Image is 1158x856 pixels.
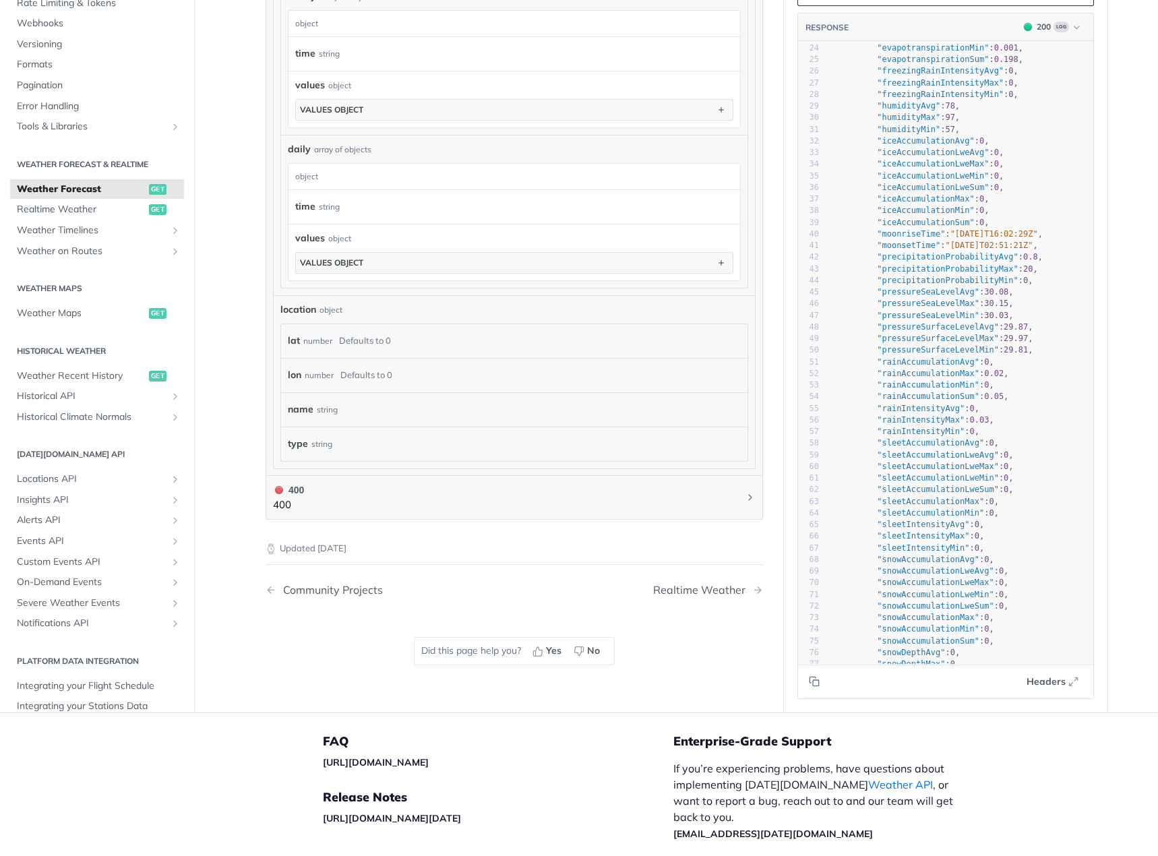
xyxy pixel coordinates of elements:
[170,121,181,132] button: Show subpages for Tools & Libraries
[170,618,181,629] button: Show subpages for Notifications API
[828,241,1038,250] span: : ,
[877,229,945,239] span: "moonriseTime"
[984,299,1008,308] span: 30.15
[798,402,819,414] div: 55
[805,20,849,34] button: RESPONSE
[328,80,351,92] div: object
[295,231,325,245] span: values
[10,613,184,634] a: Notifications APIShow subpages for Notifications API
[798,344,819,356] div: 50
[1004,462,1008,471] span: 0
[828,66,1018,75] span: : ,
[975,531,979,541] span: 0
[877,183,989,192] span: "iceAccumulationLweSum"
[994,159,999,169] span: 0
[798,379,819,391] div: 53
[10,200,184,220] a: Realtime Weatherget
[17,203,146,216] span: Realtime Weather
[17,410,166,424] span: Historical Climate Normals
[828,206,989,215] span: : ,
[10,117,184,137] a: Tools & LibrariesShow subpages for Tools & Libraries
[877,148,989,157] span: "iceAccumulationLweAvg"
[798,519,819,530] div: 65
[1004,485,1008,494] span: 0
[984,287,1008,297] span: 30.08
[1004,322,1028,332] span: 29.87
[877,264,1018,273] span: "precipitationProbabilityMax"
[798,42,819,54] div: 24
[296,253,733,273] button: values object
[798,286,819,298] div: 45
[10,593,184,613] a: Severe Weather EventsShow subpages for Severe Weather Events
[1024,23,1032,31] span: 200
[288,434,308,454] label: type
[10,490,184,510] a: Insights APIShow subpages for Insights API
[798,309,819,321] div: 47
[828,90,1018,99] span: : ,
[877,171,989,180] span: "iceAccumulationLweMin"
[877,380,979,390] span: "rainAccumulationMin"
[266,584,479,597] a: Previous Page: Community Projects
[828,101,960,111] span: : ,
[798,251,819,263] div: 42
[798,298,819,309] div: 46
[828,345,1033,355] span: : ,
[994,171,999,180] span: 0
[828,217,989,226] span: : ,
[828,415,994,425] span: : ,
[798,228,819,240] div: 40
[984,380,989,390] span: 0
[828,78,1018,87] span: : ,
[10,676,184,696] a: Integrating your Flight Schedule
[10,158,184,171] h2: Weather Forecast & realtime
[288,365,301,385] label: lon
[1008,78,1013,87] span: 0
[10,696,184,716] a: Integrating your Stations Data
[1004,473,1008,483] span: 0
[805,671,824,692] button: Copy to clipboard
[266,542,763,555] p: Updated [DATE]
[273,497,304,513] p: 400
[798,426,819,437] div: 57
[10,407,184,427] a: Historical Climate NormalsShow subpages for Historical Climate Normals
[798,484,819,495] div: 62
[877,206,975,215] span: "iceAccumulationMin"
[877,508,984,518] span: "sleetAccumulationMin"
[328,233,351,245] div: object
[10,282,184,295] h2: Weather Maps
[979,217,984,226] span: 0
[798,368,819,379] div: 52
[828,287,1014,297] span: : ,
[295,197,315,216] label: time
[10,510,184,530] a: Alerts APIShow subpages for Alerts API
[10,531,184,551] a: Events APIShow subpages for Events API
[339,331,391,350] div: Defaults to 0
[10,75,184,96] a: Pagination
[798,275,819,286] div: 44
[10,34,184,55] a: Versioning
[877,276,1018,285] span: "precipitationProbabilityMin"
[17,120,166,133] span: Tools & Libraries
[828,299,1014,308] span: : ,
[170,536,181,547] button: Show subpages for Events API
[300,257,363,268] div: values object
[10,179,184,200] a: Weather Forecastget
[994,43,1018,53] span: 0.001
[798,263,819,274] div: 43
[10,13,184,34] a: Webhooks
[828,229,1043,239] span: : ,
[1004,450,1008,459] span: 0
[314,144,371,156] div: array of objects
[17,555,166,569] span: Custom Events API
[1037,21,1051,33] div: 200
[170,495,181,506] button: Show subpages for Insights API
[170,245,181,256] button: Show subpages for Weather on Routes
[877,66,1004,75] span: "freezingRainIntensityAvg"
[653,584,763,597] a: Next Page: Realtime Weather
[877,55,989,64] span: "evapotranspirationSum"
[323,756,429,768] a: [URL][DOMAIN_NAME]
[950,229,1038,239] span: "[DATE]T16:02:29Z"
[798,54,819,65] div: 25
[798,205,819,216] div: 38
[296,100,733,120] button: values object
